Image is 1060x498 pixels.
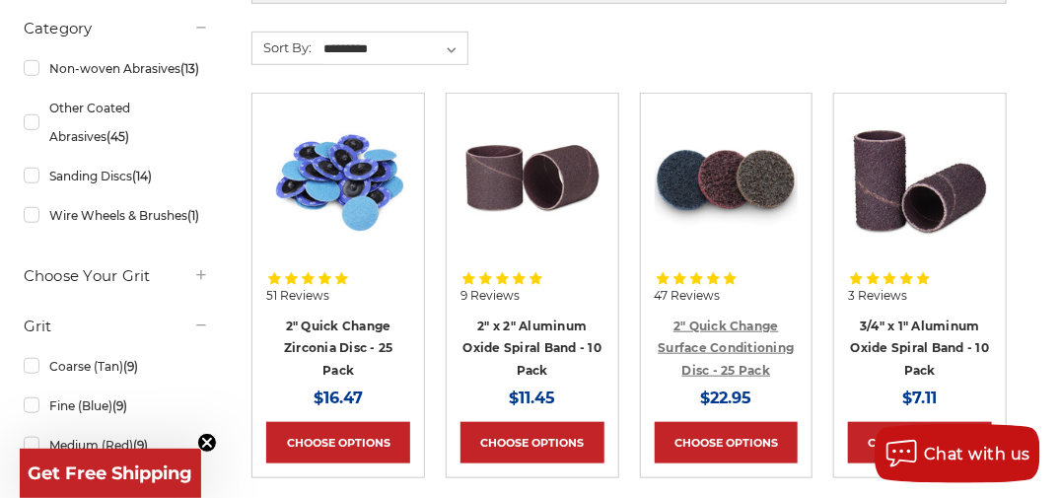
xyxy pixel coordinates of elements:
[24,264,210,288] h5: Choose Your Grit
[132,169,152,183] span: (14)
[284,319,393,378] a: 2" Quick Change Zirconia Disc - 25 Pack
[24,17,210,40] h5: Category
[266,107,410,251] img: Assortment of 2-inch Metalworking Discs, 80 Grit, Quick Change, with durable Zirconia abrasive by...
[133,438,148,453] span: (9)
[187,208,199,223] span: (1)
[655,107,799,251] img: Black Hawk Abrasives 2 inch quick change disc for surface preparation on metals
[509,389,555,407] span: $11.45
[460,107,604,251] img: 2" x 2" AOX Spiral Bands
[24,91,210,154] a: Other Coated Abrasives
[924,445,1030,463] span: Chat with us
[266,290,329,302] span: 51 Reviews
[848,107,992,251] img: 3/4" x 1" Spiral Bands AOX
[460,422,604,463] a: Choose Options
[24,198,210,233] a: Wire Wheels & Brushes
[123,359,138,374] span: (9)
[700,389,751,407] span: $22.95
[24,315,210,338] h5: Grit
[848,422,992,463] a: Choose Options
[24,428,210,462] a: Medium (Red)
[24,159,210,193] a: Sanding Discs
[252,33,312,62] label: Sort By:
[112,398,127,413] span: (9)
[851,319,990,378] a: 3/4" x 1" Aluminum Oxide Spiral Band - 10 Pack
[903,389,938,407] span: $7.11
[24,349,210,384] a: Coarse (Tan)
[658,319,794,378] a: 2" Quick Change Surface Conditioning Disc - 25 Pack
[655,422,799,463] a: Choose Options
[29,462,193,484] span: Get Free Shipping
[20,449,201,498] div: Get Free ShippingClose teaser
[24,51,210,86] a: Non-woven Abrasives
[460,290,520,302] span: 9 Reviews
[266,422,410,463] a: Choose Options
[106,129,129,144] span: (45)
[180,61,199,76] span: (13)
[24,389,210,423] a: Fine (Blue)
[655,290,721,302] span: 47 Reviews
[197,433,217,453] button: Close teaser
[314,389,363,407] span: $16.47
[875,424,1040,483] button: Chat with us
[848,290,907,302] span: 3 Reviews
[320,35,467,64] select: Sort By:
[463,319,602,378] a: 2" x 2" Aluminum Oxide Spiral Band - 10 Pack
